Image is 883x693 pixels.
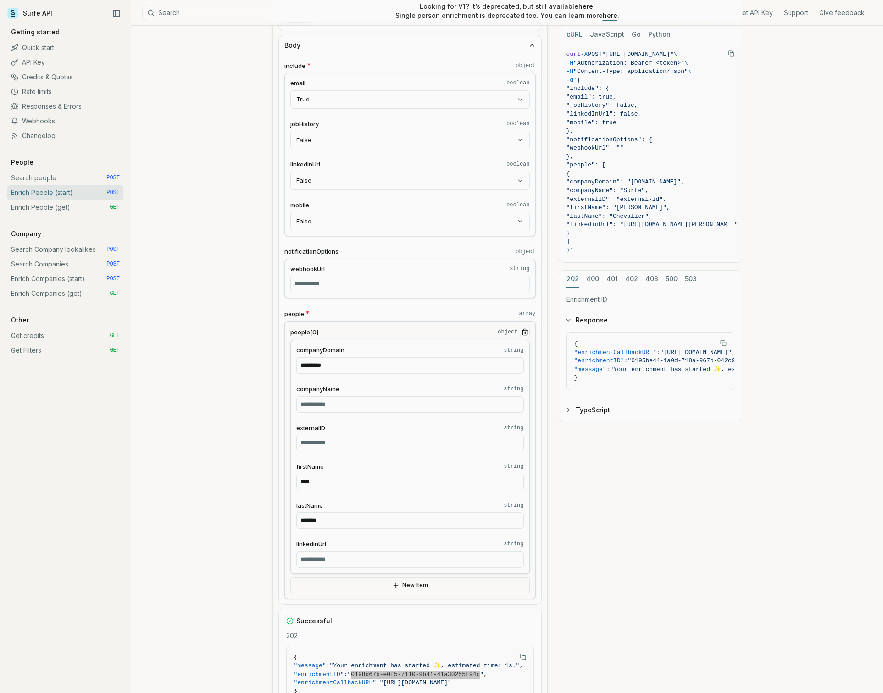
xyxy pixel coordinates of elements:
span: "enrichmentID" [294,671,344,678]
code: boolean [506,161,529,168]
button: JavaScript [590,26,624,43]
code: boolean [506,79,529,87]
p: Getting started [7,28,63,37]
button: 500 [666,271,678,288]
span: '{ [573,77,581,83]
a: Give feedback [819,8,865,17]
span: POST [106,246,120,253]
span: ] [566,238,570,245]
span: "mobile": true [566,119,616,126]
span: "Authorization: Bearer <token>" [573,60,684,67]
span: "linkedinUrl": "[URL][DOMAIN_NAME][PERSON_NAME]" [566,221,738,228]
code: string [504,463,523,470]
span: "externalID": "external-id", [566,196,666,203]
code: array [519,310,535,317]
span: "[URL][DOMAIN_NAME]" [602,51,674,58]
span: GET [110,204,120,211]
span: }, [566,128,574,134]
code: string [510,265,529,272]
code: string [504,502,523,509]
a: Get Filters GET [7,343,123,358]
span: "people": [ [566,161,606,168]
button: 202 [566,271,579,288]
code: string [504,424,523,432]
code: object [516,248,535,255]
span: companyDomain [296,346,344,355]
span: "Your enrichment has started ✨, estimated time: 1s." [330,662,520,669]
span: : [624,357,628,364]
button: Python [648,26,671,43]
button: Remove Item [520,327,530,337]
span: externalID [296,424,325,432]
span: : [656,349,660,356]
button: Go [632,26,641,43]
span: \ [684,60,688,67]
button: New Item [290,577,530,593]
span: "0198d67b-e0f5-7110-9b41-41a30255f94c" [348,671,483,678]
span: linkedInUrl [290,160,320,169]
span: POST [588,51,602,58]
button: Response [559,308,742,332]
span: : [376,679,380,686]
span: , [519,662,523,669]
span: include [284,61,305,70]
span: "companyDomain": "[DOMAIN_NAME]", [566,178,684,185]
span: "message" [294,662,326,669]
a: Enrich People (start) POST [7,185,123,200]
span: "notificationOptions": { [566,136,652,143]
button: Collapse Sidebar [110,6,123,20]
span: firstName [296,462,324,471]
span: linkedinUrl [296,540,326,549]
span: { [574,340,578,347]
span: "webhookUrl": "" [566,144,624,151]
code: string [504,540,523,548]
span: POST [106,174,120,182]
span: \ [674,51,678,58]
span: lastName [296,501,323,510]
button: Body [279,35,541,55]
a: Responses & Errors [7,99,123,114]
span: , [483,671,487,678]
span: email [290,79,305,88]
span: POST [106,275,120,283]
a: Changelog [7,128,123,143]
span: companyName [296,385,339,394]
span: "Your enrichment has started ✨, estimated time: 2 seconds." [610,366,825,373]
span: "[URL][DOMAIN_NAME]" [380,679,451,686]
span: , [732,349,735,356]
span: "0195be44-1a0d-718a-967b-042c9d17ffd7" [628,357,764,364]
span: { [294,654,298,661]
span: GET [110,332,120,339]
button: 401 [606,271,618,288]
code: object [498,328,517,336]
p: Looking for V1? It’s deprecated, but still available . Single person enrichment is deprecated too... [395,2,619,20]
button: Copy Text [724,47,738,61]
span: -H [566,68,574,75]
span: people[0] [290,328,318,337]
span: "enrichmentID" [574,357,624,364]
a: here [603,11,617,19]
span: "jobHistory": false, [566,102,638,109]
code: string [504,347,523,354]
button: 402 [625,271,638,288]
span: curl [566,51,581,58]
span: "Content-Type: application/json" [573,68,688,75]
span: jobHistory [290,120,319,128]
a: API Key [7,55,123,70]
span: "include": { [566,85,610,92]
p: Other [7,316,33,325]
a: Support [784,8,808,17]
span: "companyName": "Surfe", [566,187,649,194]
code: object [516,62,535,69]
code: boolean [506,120,529,128]
span: \ [688,68,692,75]
a: Enrich Companies (start) POST [7,272,123,286]
span: people [284,310,304,318]
span: } [566,230,570,237]
code: boolean [506,201,529,209]
span: notificationOptions [284,247,339,256]
span: mobile [290,201,309,210]
span: GET [110,347,120,354]
span: "linkedInUrl": false, [566,111,642,117]
span: -H [566,60,574,67]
